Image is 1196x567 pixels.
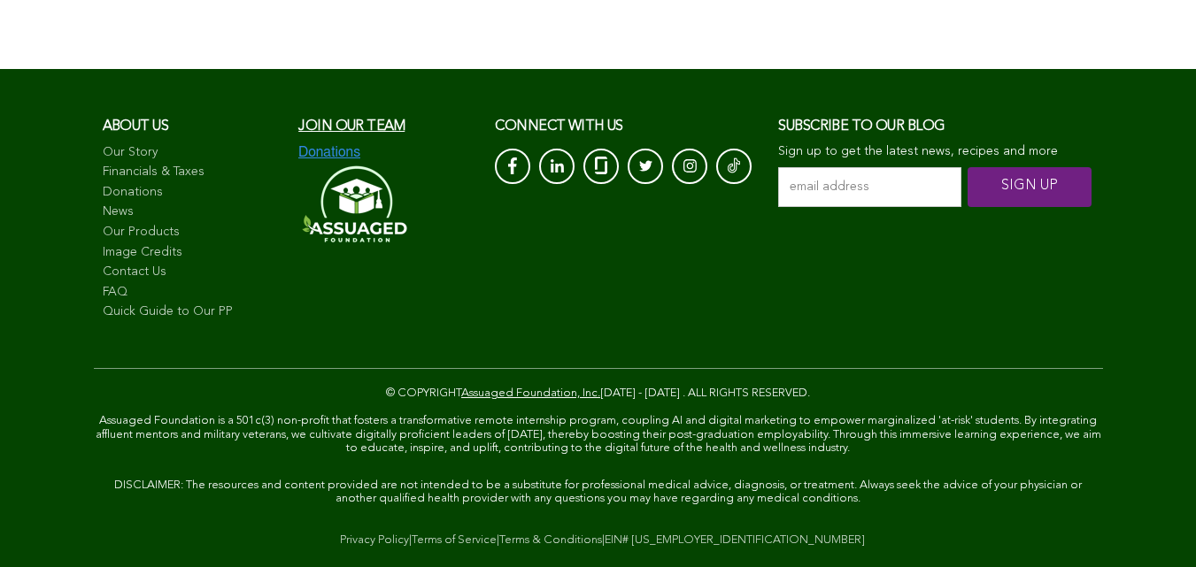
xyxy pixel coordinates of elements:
[778,113,1093,140] h3: Subscribe to our blog
[103,184,282,202] a: Donations
[778,167,961,207] input: email address
[298,144,360,160] img: Donations
[386,387,810,399] span: © COPYRIGHT [DATE] - [DATE] . ALL RIGHTS RESERVED.
[103,224,282,241] a: Our Products
[298,160,408,248] img: Assuaged-Foundation-Logo-White
[103,203,282,221] a: News
[595,157,607,174] img: glassdoor_White
[605,534,865,546] a: EIN# [US_EMPLOYER_IDENTIFICATION_NUMBER]
[461,387,600,399] a: Assuaged Foundation, Inc.
[778,144,1093,159] p: Sign up to get the latest news, recipes and more
[96,415,1101,454] span: Assuaged Foundation is a 501c(3) non-profit that fosters a transformative remote internship progr...
[114,479,1082,505] span: DISCLAIMER: The resources and content provided are not intended to be a substitute for profession...
[94,532,1103,549] div: | | |
[495,119,623,134] span: CONNECT with us
[1107,482,1196,567] iframe: Chat Widget
[728,157,740,174] img: Tik-Tok-Icon
[103,303,282,321] a: Quick Guide to Our PP
[412,534,497,546] a: Terms of Service
[103,284,282,302] a: FAQ
[103,244,282,262] a: Image Credits
[499,534,602,546] a: Terms & Conditions
[340,534,409,546] a: Privacy Policy
[103,264,282,281] a: Contact Us
[968,167,1092,207] input: SIGN UP
[298,119,405,134] a: Join our team
[103,164,282,181] a: Financials & Taxes
[103,119,169,134] span: About us
[103,144,282,162] a: Our Story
